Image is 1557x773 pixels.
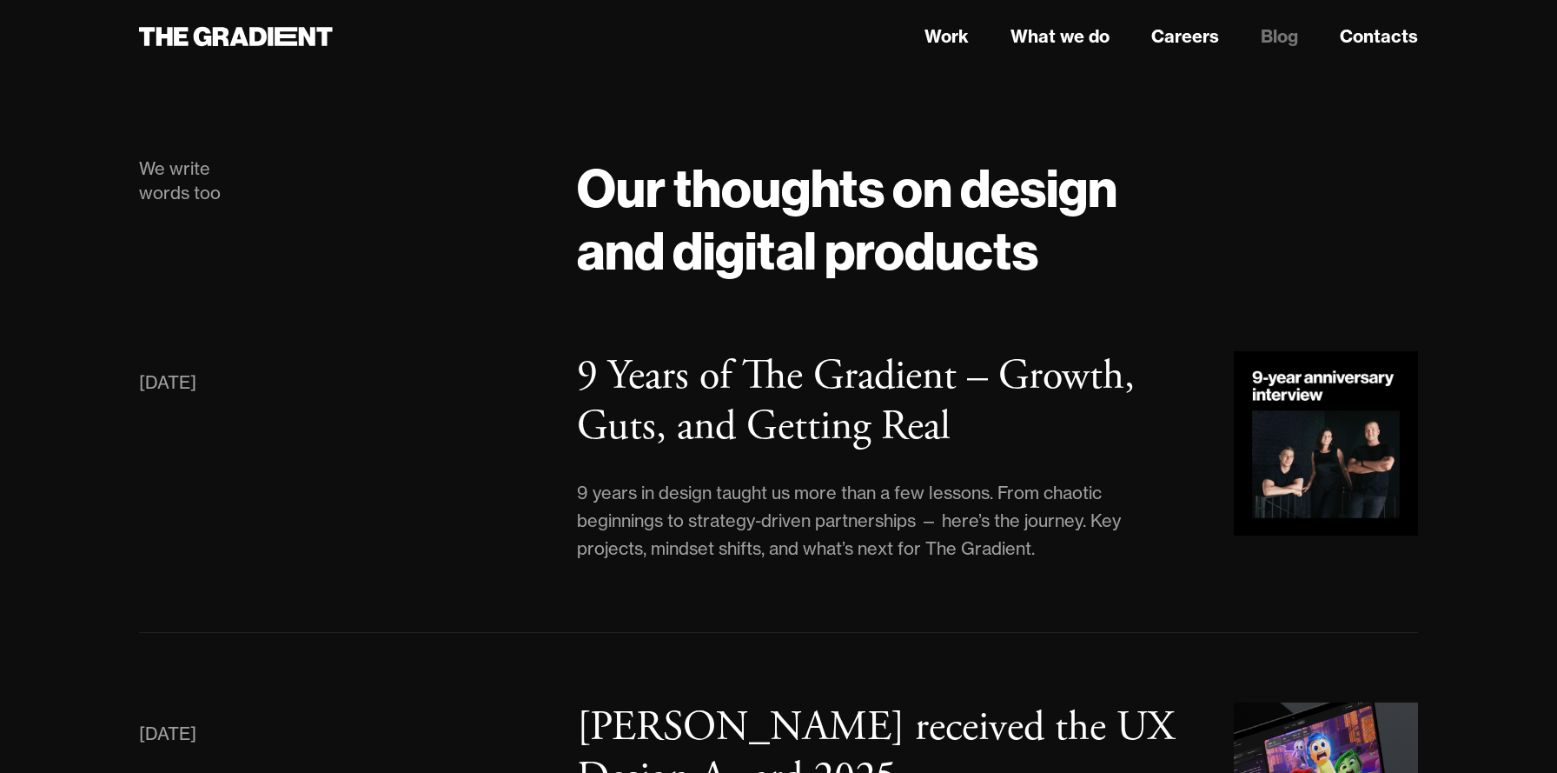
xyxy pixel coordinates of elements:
a: [DATE]9 Years of The Gradient – Growth, Guts, and Getting Real9 years in design taught us more th... [139,351,1418,563]
a: What we do [1010,23,1110,50]
h3: 9 Years of The Gradient – Growth, Guts, and Getting Real [577,350,1135,453]
h1: Our thoughts on design and digital products [577,157,1418,282]
div: [DATE] [139,369,196,396]
div: [DATE] [139,720,196,748]
div: 9 years in design taught us more than a few lessons. From chaotic beginnings to strategy-driven p... [577,479,1130,563]
div: We write words too [139,157,542,205]
a: Blog [1261,23,1298,50]
a: Careers [1151,23,1219,50]
a: Work [924,23,969,50]
a: Contacts [1340,23,1418,50]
